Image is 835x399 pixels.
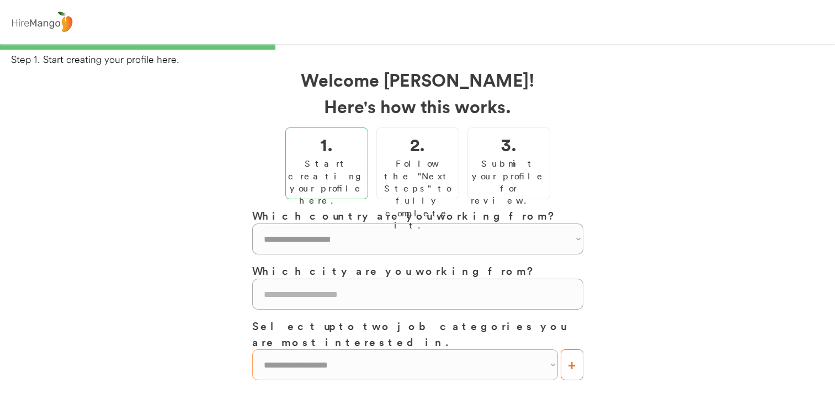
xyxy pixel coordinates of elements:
[8,9,76,35] img: logo%20-%20hiremango%20gray.png
[252,318,583,349] h3: Select up to two job categories you are most interested in.
[410,131,425,157] h2: 2.
[561,349,583,380] button: +
[2,44,833,50] div: 33%
[252,263,583,279] h3: Which city are you working from?
[252,66,583,119] h2: Welcome [PERSON_NAME]! Here's how this works.
[501,131,517,157] h2: 3.
[252,208,583,224] h3: Which country are you working from?
[288,157,365,207] div: Start creating your profile here.
[320,131,333,157] h2: 1.
[380,157,456,231] div: Follow the "Next Steps" to fully complete it.
[471,157,547,207] div: Submit your profile for review.
[11,52,835,66] div: Step 1. Start creating your profile here.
